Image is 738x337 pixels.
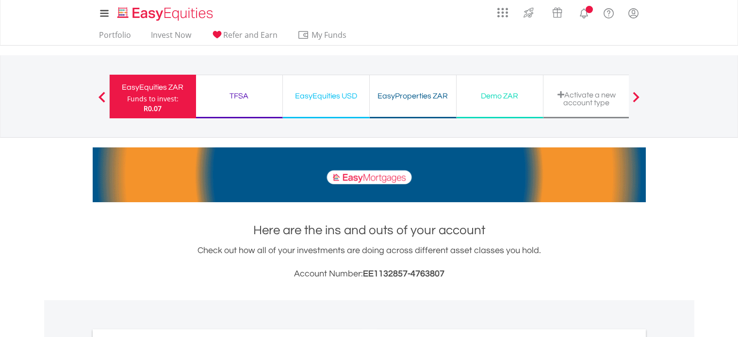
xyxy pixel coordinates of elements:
[549,91,624,107] div: Activate a new account type
[289,89,363,103] div: EasyEquities USD
[147,30,195,45] a: Invest Now
[95,30,135,45] a: Portfolio
[621,2,646,24] a: My Profile
[144,104,162,113] span: R0.07
[115,6,217,22] img: EasyEquities_Logo.png
[462,89,537,103] div: Demo ZAR
[543,2,572,20] a: Vouchers
[202,89,277,103] div: TFSA
[115,80,190,94] div: EasyEquities ZAR
[93,147,646,202] img: EasyMortage Promotion Banner
[596,2,621,22] a: FAQ's and Support
[127,94,179,104] div: Funds to invest:
[491,2,514,18] a: AppsGrid
[297,29,361,41] span: My Funds
[376,89,450,103] div: EasyProperties ZAR
[363,269,444,278] span: EE1132857-4763807
[93,267,646,281] h3: Account Number:
[93,222,646,239] h1: Here are the ins and outs of your account
[114,2,217,22] a: Home page
[93,244,646,281] div: Check out how all of your investments are doing across different asset classes you hold.
[549,5,565,20] img: vouchers-v2.svg
[223,30,278,40] span: Refer and Earn
[207,30,281,45] a: Refer and Earn
[521,5,537,20] img: thrive-v2.svg
[497,7,508,18] img: grid-menu-icon.svg
[572,2,596,22] a: Notifications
